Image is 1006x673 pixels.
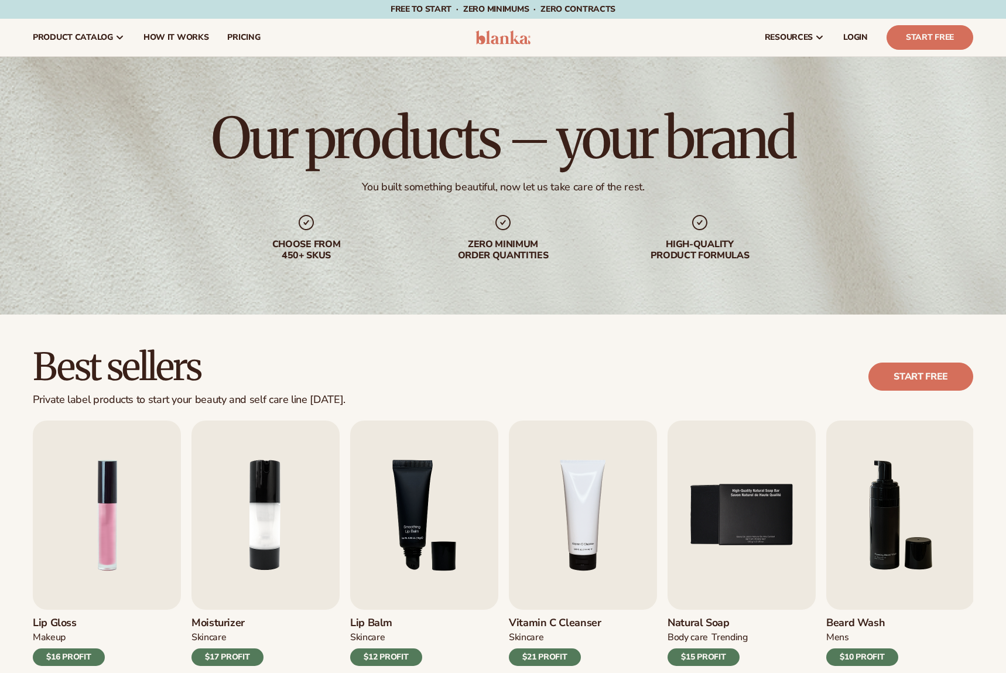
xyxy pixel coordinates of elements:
[711,631,747,644] div: TRENDING
[834,19,877,56] a: LOGIN
[843,33,868,42] span: LOGIN
[33,631,66,644] div: MAKEUP
[191,421,340,666] a: Moisturizing lotion. Moisturizer SKINCARE $17 PROFIT
[143,33,209,42] span: How It Works
[391,4,615,15] span: Free to start · ZERO minimums · ZERO contracts
[211,110,795,166] h1: Our products – your brand
[134,19,218,56] a: How It Works
[218,19,269,56] a: pricing
[231,239,381,261] div: Choose from 450+ Skus
[765,33,813,42] span: resources
[362,180,645,194] div: You built something beautiful, now let us take care of the rest.
[826,421,974,666] a: Foaming beard wash. Beard Wash mens $10 PROFIT
[755,19,834,56] a: resources
[826,648,898,666] div: $10 PROFIT
[509,421,657,666] a: Vitamin c cleanser. Vitamin C Cleanser Skincare $21 PROFIT
[668,631,708,644] div: BODY Care
[475,30,531,45] img: logo
[668,648,740,666] div: $15 PROFIT
[509,631,543,644] div: Skincare
[887,25,973,50] a: Start Free
[350,631,385,644] div: SKINCARE
[33,394,345,406] div: Private label products to start your beauty and self care line [DATE].
[509,648,581,666] div: $21 PROFIT
[668,617,748,630] h3: Natural Soap
[509,617,601,630] h3: Vitamin C Cleanser
[350,421,498,666] a: Smoothing lip balm. Lip Balm SKINCARE $12 PROFIT
[33,617,105,630] h3: Lip Gloss
[826,617,898,630] h3: Beard Wash
[668,421,816,666] a: Nature bar of soap. Natural Soap BODY Care TRENDING $15 PROFIT
[33,648,105,666] div: $16 PROFIT
[33,347,345,387] h2: Best sellers
[191,631,226,644] div: SKINCARE
[191,617,264,630] h3: Moisturizer
[868,363,973,391] a: Start free
[227,33,260,42] span: pricing
[33,421,181,666] a: Pink lip gloss. Lip Gloss MAKEUP $16 PROFIT
[33,33,113,42] span: product catalog
[191,648,264,666] div: $17 PROFIT
[428,239,578,261] div: Zero minimum order quantities
[350,617,422,630] h3: Lip Balm
[23,19,134,56] a: product catalog
[826,631,849,644] div: mens
[350,648,422,666] div: $12 PROFIT
[625,239,775,261] div: High-quality product formulas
